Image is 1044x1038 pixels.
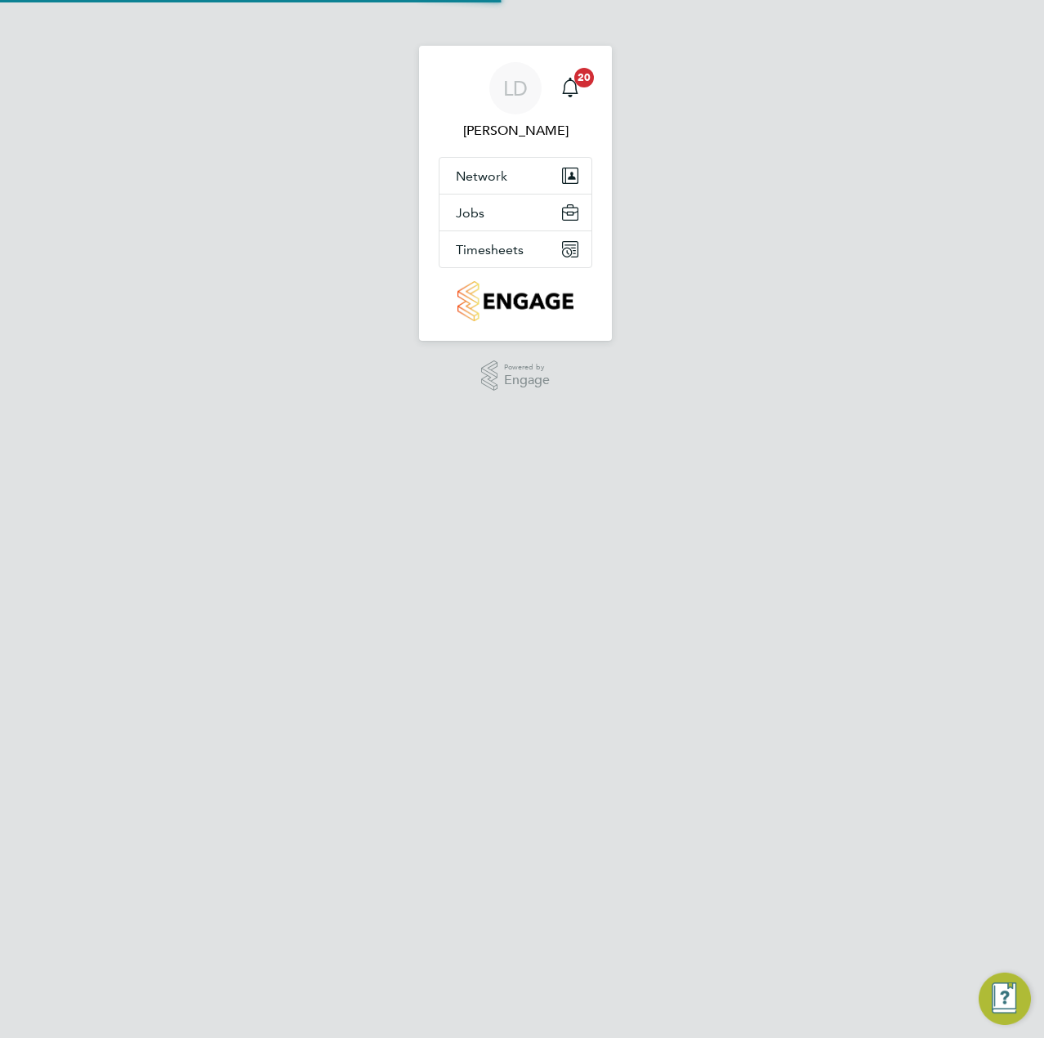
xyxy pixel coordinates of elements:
[574,68,594,87] span: 20
[554,62,587,114] a: 20
[439,62,592,141] a: LD[PERSON_NAME]
[419,46,612,341] nav: Main navigation
[439,121,592,141] span: Liam D'unienville
[457,281,573,321] img: countryside-properties-logo-retina.png
[456,242,524,257] span: Timesheets
[439,158,591,194] button: Network
[979,973,1031,1025] button: Engage Resource Center
[503,78,528,99] span: LD
[439,281,592,321] a: Go to home page
[439,231,591,267] button: Timesheets
[504,374,550,387] span: Engage
[481,360,551,391] a: Powered byEngage
[456,205,484,221] span: Jobs
[504,360,550,374] span: Powered by
[456,168,507,184] span: Network
[439,195,591,230] button: Jobs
